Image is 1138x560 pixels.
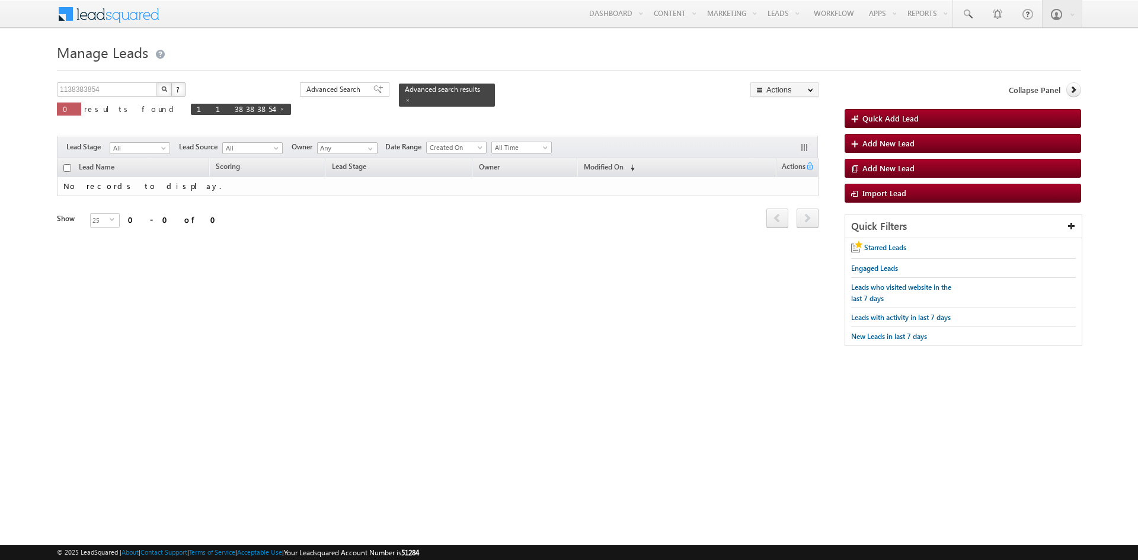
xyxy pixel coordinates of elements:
[491,142,552,153] a: All Time
[332,162,366,171] span: Lead Stage
[189,548,235,556] a: Terms of Service
[161,86,167,92] img: Search
[63,164,71,172] input: Check all records
[122,548,139,556] a: About
[864,243,906,252] span: Starred Leads
[237,548,282,556] a: Acceptable Use
[625,163,635,172] span: (sorted descending)
[110,142,170,154] a: All
[766,208,788,228] span: prev
[179,142,222,152] span: Lead Source
[777,160,805,175] span: Actions
[84,104,178,114] span: results found
[401,548,419,557] span: 51284
[57,43,148,62] span: Manage Leads
[284,548,419,557] span: Your Leadsquared Account Number is
[223,143,279,153] span: All
[766,209,788,228] a: prev
[492,142,548,153] span: All Time
[362,143,376,155] a: Show All Items
[317,142,378,154] input: Type to Search
[385,142,426,152] span: Date Range
[862,113,919,123] span: Quick Add Lead
[197,104,273,114] span: 1138383854
[851,264,898,273] span: Engaged Leads
[851,332,927,341] span: New Leads in last 7 days
[210,160,246,175] a: Scoring
[851,283,951,303] span: Leads who visited website in the last 7 days
[128,213,223,226] div: 0 - 0 of 0
[584,162,624,171] span: Modified On
[851,313,951,322] span: Leads with activity in last 7 days
[66,142,110,152] span: Lead Stage
[326,160,372,175] a: Lead Stage
[216,162,240,171] span: Scoring
[427,142,483,153] span: Created On
[862,188,906,198] span: Import Lead
[176,84,181,94] span: ?
[57,177,819,196] td: No records to display.
[845,215,1082,238] div: Quick Filters
[426,142,487,153] a: Created On
[862,138,915,148] span: Add New Lead
[750,82,819,97] button: Actions
[91,214,110,227] span: 25
[222,142,283,154] a: All
[171,82,186,97] button: ?
[110,143,167,153] span: All
[57,547,419,558] span: © 2025 LeadSquared | | | | |
[405,85,480,94] span: Advanced search results
[140,548,187,556] a: Contact Support
[479,162,500,171] span: Owner
[63,104,75,114] span: 0
[797,208,819,228] span: next
[110,217,119,222] span: select
[306,84,364,95] span: Advanced Search
[862,163,915,173] span: Add New Lead
[1009,85,1060,95] span: Collapse Panel
[797,209,819,228] a: next
[578,160,641,175] a: Modified On (sorted descending)
[57,213,81,224] div: Show
[73,161,120,176] a: Lead Name
[292,142,317,152] span: Owner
